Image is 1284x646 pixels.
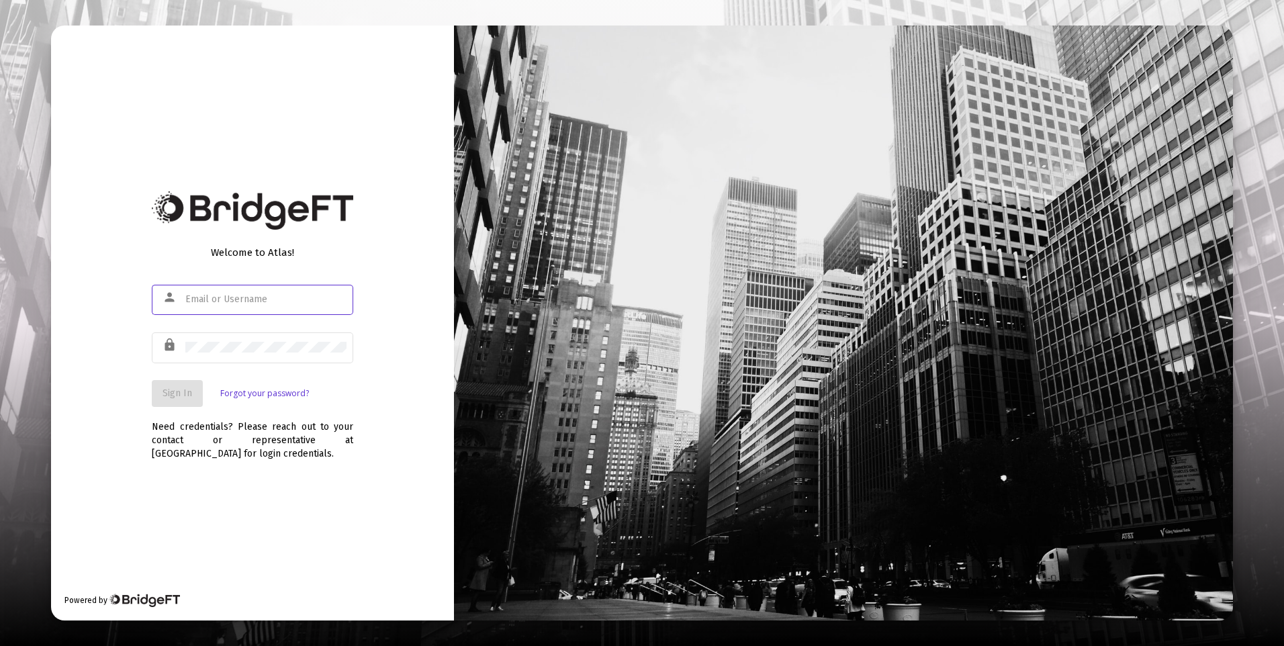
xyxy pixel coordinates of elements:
[152,380,203,407] button: Sign In
[163,289,179,306] mat-icon: person
[152,191,353,230] img: Bridge Financial Technology Logo
[220,387,309,400] a: Forgot your password?
[152,407,353,461] div: Need credentials? Please reach out to your contact or representative at [GEOGRAPHIC_DATA] for log...
[64,594,179,607] div: Powered by
[185,294,347,305] input: Email or Username
[163,337,179,353] mat-icon: lock
[152,246,353,259] div: Welcome to Atlas!
[109,594,179,607] img: Bridge Financial Technology Logo
[163,387,192,399] span: Sign In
